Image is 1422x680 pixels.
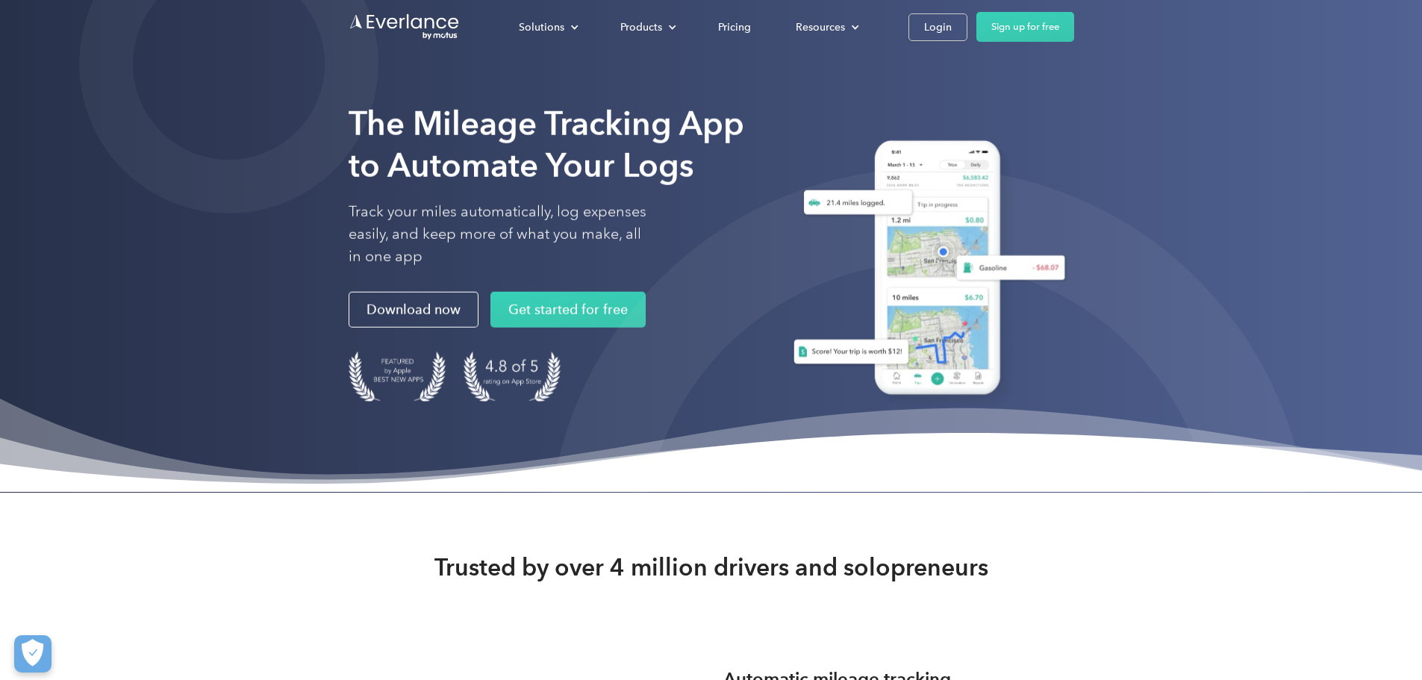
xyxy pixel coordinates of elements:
div: Pricing [718,18,751,37]
p: Track your miles automatically, log expenses easily, and keep more of what you make, all in one app [349,201,647,268]
div: Products [620,18,662,37]
div: Resources [781,14,871,40]
div: Login [924,18,952,37]
a: Go to homepage [349,13,461,41]
strong: The Mileage Tracking App to Automate Your Logs [349,104,744,185]
button: Cookies Settings [14,635,52,673]
a: Pricing [703,14,766,40]
img: Badge for Featured by Apple Best New Apps [349,352,446,402]
img: 4.9 out of 5 stars on the app store [464,352,561,402]
strong: Trusted by over 4 million drivers and solopreneurs [434,552,988,582]
a: Sign up for free [976,12,1074,42]
img: Everlance, mileage tracker app, expense tracking app [776,129,1074,412]
a: Download now [349,292,478,328]
div: Resources [796,18,845,37]
div: Solutions [519,18,564,37]
div: Solutions [504,14,590,40]
a: Login [908,13,967,41]
div: Products [605,14,688,40]
a: Get started for free [490,292,646,328]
